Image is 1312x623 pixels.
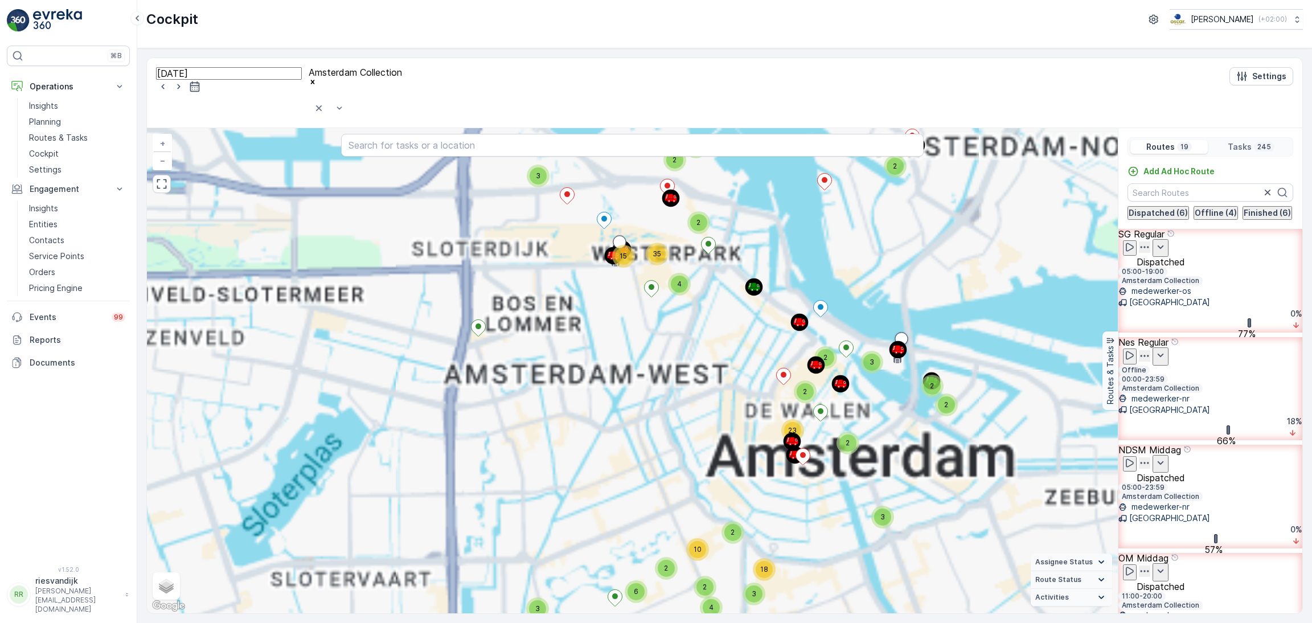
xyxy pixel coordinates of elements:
[694,576,716,599] div: 2
[871,506,894,528] div: 3
[1137,581,1185,592] p: Dispatched
[7,575,130,614] button: RRriesvandijk[PERSON_NAME][EMAIL_ADDRESS][DOMAIN_NAME]
[1121,483,1166,492] p: 05:00-23:59
[309,67,452,77] div: Amsterdam Collection
[1127,166,1215,177] a: Add Ad Hoc Route
[694,545,702,554] span: 10
[24,98,130,114] a: Insights
[1244,207,1291,219] p: Finished (6)
[527,165,550,187] div: 3
[860,351,883,374] div: 3
[731,528,735,536] span: 2
[1290,524,1302,535] p: 0 %
[1121,592,1163,601] p: 11:00-20:00
[935,394,958,416] div: 2
[1031,554,1112,571] summary: Assignee Status
[7,178,130,200] button: Engagement
[677,280,682,288] span: 4
[1121,276,1200,285] p: Amsterdam Collection
[30,81,107,92] p: Operations
[1204,544,1223,555] div: 57%
[1137,257,1185,267] p: Dispatched
[1121,267,1165,276] p: 05:00-19:00
[29,164,61,175] p: Settings
[930,382,934,390] span: 2
[29,282,83,294] p: Pricing Engine
[29,203,58,214] p: Insights
[341,134,924,157] input: Search for tasks or a location
[1252,71,1286,82] p: Settings
[7,9,30,32] img: logo
[24,162,130,178] a: Settings
[803,387,807,396] span: 2
[7,351,130,374] a: Documents
[823,353,827,362] span: 2
[1031,589,1112,606] summary: Activities
[1217,436,1236,446] div: 66%
[1137,473,1185,483] p: Dispatched
[1129,297,1210,308] p: [GEOGRAPHIC_DATA]
[788,426,797,435] span: 23
[1035,593,1069,602] span: Activities
[146,10,198,28] p: Cockpit
[160,138,165,148] span: +
[760,565,768,573] span: 18
[781,419,804,442] div: 23
[7,306,130,329] a: Events99
[24,146,130,162] a: Cockpit
[646,243,669,265] div: 35
[686,538,709,561] div: 10
[160,155,166,165] span: −
[1118,337,1168,347] p: Nes Regular
[1129,501,1190,513] p: medewerker-nr
[884,155,907,178] div: 2
[156,67,302,80] input: dd/mm/yyyy
[1121,375,1166,384] p: 00:00-23:59
[655,557,678,580] div: 2
[1243,206,1292,220] button: Finished (6)
[114,313,123,322] p: 99
[1129,285,1191,297] p: medewerker-os
[1256,142,1272,151] p: 245
[944,400,948,409] span: 2
[154,135,171,152] a: Zoom In
[1194,206,1238,220] button: Offline (4)
[664,564,668,572] span: 2
[721,521,744,544] div: 2
[1129,513,1210,524] p: [GEOGRAPHIC_DATA]
[29,235,64,246] p: Contacts
[1129,610,1191,621] p: medewerker-ca
[29,100,58,112] p: Insights
[709,603,714,612] span: 4
[696,218,700,227] span: 2
[1118,445,1181,455] p: NDSM Middag
[893,162,897,170] span: 2
[7,329,130,351] a: Reports
[663,149,686,171] div: 2
[1191,14,1254,25] p: [PERSON_NAME]
[1035,575,1081,584] span: Route Status
[1170,9,1303,30] button: [PERSON_NAME](+02:00)
[10,585,28,604] div: RR
[29,148,59,159] p: Cockpit
[30,311,105,323] p: Events
[921,375,944,397] div: 2
[29,116,61,128] p: Planning
[870,358,874,366] span: 3
[29,251,84,262] p: Service Points
[526,597,549,620] div: 3
[1121,366,1147,375] p: Offline
[1129,404,1210,416] p: [GEOGRAPHIC_DATA]
[1290,308,1302,319] p: 0 %
[1143,166,1215,177] p: Add Ad Hoc Route
[1035,558,1093,567] span: Assignee Status
[24,200,130,216] a: Insights
[634,587,638,596] span: 6
[1129,207,1188,219] p: Dispatched (6)
[1228,141,1252,153] p: Tasks
[1031,571,1112,589] summary: Route Status
[1170,13,1186,26] img: basis-logo_rgb2x.png
[24,248,130,264] a: Service Points
[673,155,676,164] span: 2
[1121,384,1200,393] p: Amsterdam Collection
